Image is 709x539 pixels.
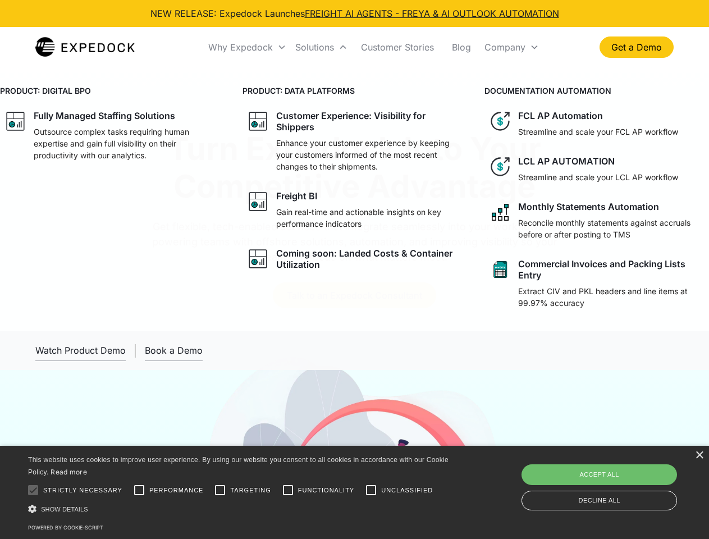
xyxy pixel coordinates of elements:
[35,345,126,356] div: Watch Product Demo
[518,110,603,121] div: FCL AP Automation
[145,345,203,356] div: Book a Demo
[51,468,87,476] a: Read more
[484,197,709,245] a: network like iconMonthly Statements AutomationReconcile monthly statements against accruals befor...
[518,258,705,281] div: Commercial Invoices and Packing Lists Entry
[247,190,269,213] img: graph icon
[41,506,88,513] span: Show details
[305,8,559,19] a: FREIGHT AI AGENTS - FREYA & AI OUTLOOK AUTOMATION
[43,486,122,495] span: Strictly necessary
[276,206,463,230] p: Gain real-time and actionable insights on key performance indicators
[522,418,709,539] iframe: Chat Widget
[484,151,709,188] a: dollar iconLCL AP AUTOMATIONStreamline and scale your LCL AP workflow
[518,217,705,240] p: Reconcile monthly statements against accruals before or after posting to TMS
[204,28,291,66] div: Why Expedock
[247,110,269,133] img: graph icon
[600,36,674,58] a: Get a Demo
[243,186,467,234] a: graph iconFreight BIGain real-time and actionable insights on key performance indicators
[295,42,334,53] div: Solutions
[489,156,511,178] img: dollar icon
[518,171,678,183] p: Streamline and scale your LCL AP workflow
[484,254,709,313] a: sheet iconCommercial Invoices and Packing Lists EntryExtract CIV and PKL headers and line items a...
[276,110,463,133] div: Customer Experience: Visibility for Shippers
[150,7,559,20] div: NEW RELEASE: Expedock Launches
[35,36,135,58] img: Expedock Logo
[489,258,511,281] img: sheet icon
[276,190,317,202] div: Freight BI
[243,85,467,97] h4: PRODUCT: DATA PLATFORMS
[518,126,678,138] p: Streamline and scale your FCL AP workflow
[489,201,511,223] img: network like icon
[298,486,354,495] span: Functionality
[518,156,615,167] div: LCL AP AUTOMATION
[145,340,203,361] a: Book a Demo
[489,110,511,133] img: dollar icon
[208,42,273,53] div: Why Expedock
[28,524,103,531] a: Powered by cookie-script
[4,110,27,133] img: graph icon
[149,486,204,495] span: Performance
[480,28,543,66] div: Company
[230,486,271,495] span: Targeting
[276,248,463,270] div: Coming soon: Landed Costs & Container Utilization
[484,106,709,142] a: dollar iconFCL AP AutomationStreamline and scale your FCL AP workflow
[484,42,525,53] div: Company
[35,36,135,58] a: home
[518,285,705,309] p: Extract CIV and PKL headers and line items at 99.97% accuracy
[28,456,449,477] span: This website uses cookies to improve user experience. By using our website you consent to all coo...
[518,201,659,212] div: Monthly Statements Automation
[34,126,220,161] p: Outsource complex tasks requiring human expertise and gain full visibility on their productivity ...
[34,110,175,121] div: Fully Managed Staffing Solutions
[35,340,126,361] a: open lightbox
[291,28,352,66] div: Solutions
[381,486,433,495] span: Unclassified
[484,85,709,97] h4: DOCUMENTATION AUTOMATION
[276,137,463,172] p: Enhance your customer experience by keeping your customers informed of the most recent changes to...
[247,248,269,270] img: graph icon
[243,243,467,275] a: graph iconComing soon: Landed Costs & Container Utilization
[443,28,480,66] a: Blog
[352,28,443,66] a: Customer Stories
[28,503,452,515] div: Show details
[243,106,467,177] a: graph iconCustomer Experience: Visibility for ShippersEnhance your customer experience by keeping...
